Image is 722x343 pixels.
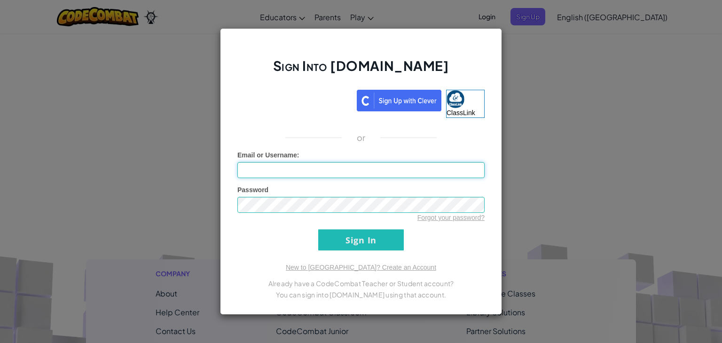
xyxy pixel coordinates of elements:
span: Email or Username [237,151,297,159]
iframe: Botón de Acceder con Google [233,89,357,109]
p: Already have a CodeCombat Teacher or Student account? [237,278,485,289]
img: clever_sso_button@2x.png [357,90,441,111]
input: Sign In [318,229,404,250]
h2: Sign Into [DOMAIN_NAME] [237,57,485,84]
a: New to [GEOGRAPHIC_DATA]? Create an Account [286,264,436,271]
label: : [237,150,299,160]
p: or [357,132,366,143]
a: Forgot your password? [417,214,485,221]
img: classlink-logo-small.png [447,90,464,108]
span: Password [237,186,268,194]
span: ClassLink [447,109,475,117]
p: You can sign into [DOMAIN_NAME] using that account. [237,289,485,300]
